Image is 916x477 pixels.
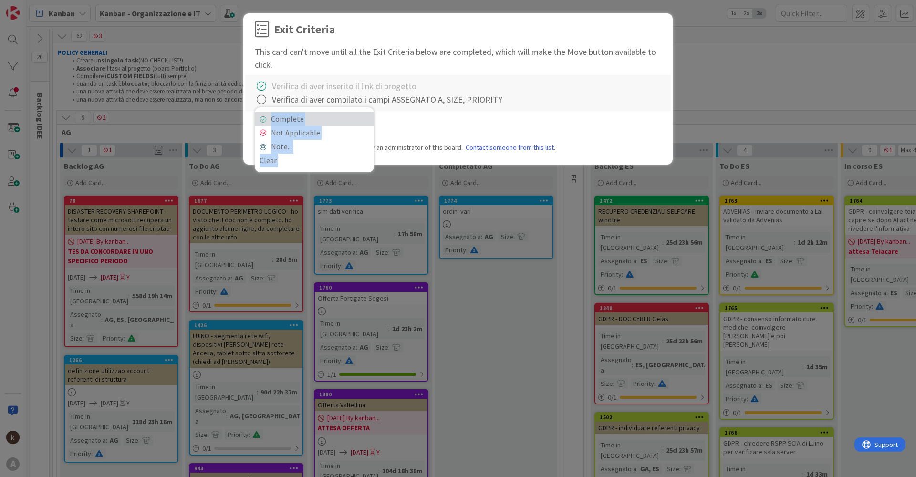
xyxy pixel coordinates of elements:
div: Note: Exit Criteria is a board setting set by an administrator of this board. [255,143,661,153]
div: Verifica di aver compilato i campi ASSEGNATO A, SIZE, PRIORITY [272,93,502,106]
div: Verifica di aver inserito il link di progetto [272,80,416,93]
a: Note... [255,140,374,154]
a: Clear [255,154,374,167]
a: Complete [255,112,374,126]
span: Support [20,1,43,13]
a: Not Applicable [255,126,374,140]
a: Contact someone from this list. [466,143,555,153]
div: This card can't move until all the Exit Criteria below are completed, which will make the Move bu... [255,45,661,71]
div: Exit Criteria [274,21,335,38]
